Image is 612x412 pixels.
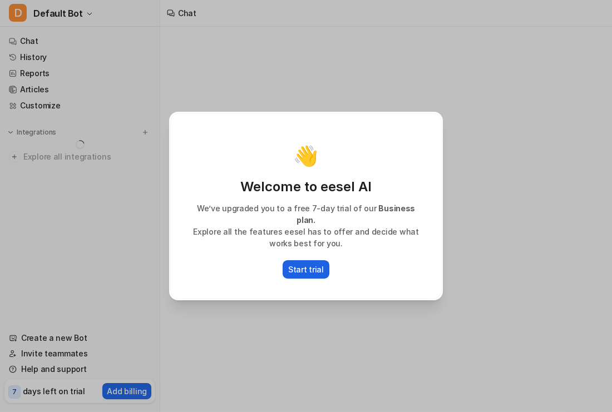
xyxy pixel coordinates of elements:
[182,226,430,249] p: Explore all the features eesel has to offer and decide what works best for you.
[294,145,319,167] p: 👋
[283,260,329,279] button: Start trial
[182,202,430,226] p: We’ve upgraded you to a free 7-day trial of our
[288,264,324,275] p: Start trial
[182,178,430,196] p: Welcome to eesel AI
